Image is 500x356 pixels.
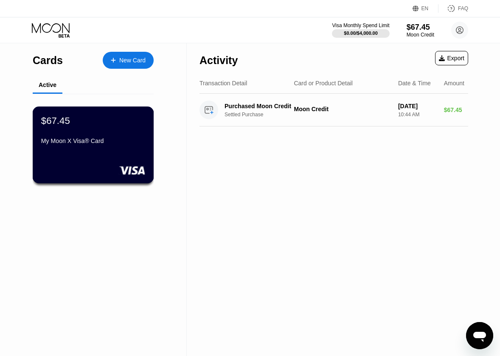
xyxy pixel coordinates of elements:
div: Active [39,81,56,88]
div: Purchased Moon Credit [225,103,298,109]
div: FAQ [458,6,468,11]
div: $67.45 [444,107,468,113]
div: Visa Monthly Spend Limit [332,22,389,28]
div: Activity [199,54,238,67]
div: Date & Time [398,80,431,87]
div: Cards [33,54,63,67]
div: $67.45 [41,115,70,126]
div: Moon Credit [294,106,391,112]
div: New Card [119,57,146,64]
div: New Card [103,52,154,69]
div: 10:44 AM [398,112,437,118]
div: Visa Monthly Spend Limit$0.00/$4,000.00 [332,22,389,38]
div: $0.00 / $4,000.00 [344,31,378,36]
div: Moon Credit [407,32,434,38]
div: Amount [444,80,464,87]
div: [DATE] [398,103,437,109]
div: Settled Purchase [225,112,303,118]
div: $67.45 [407,23,434,32]
div: My Moon X Visa® Card [41,137,145,144]
div: Card or Product Detail [294,80,353,87]
div: Export [439,55,464,62]
div: $67.45My Moon X Visa® Card [33,107,153,183]
div: $67.45Moon Credit [407,23,434,38]
div: FAQ [438,4,468,13]
div: EN [413,4,438,13]
div: Transaction Detail [199,80,247,87]
iframe: Button to launch messaging window [466,322,493,349]
div: Purchased Moon CreditSettled PurchaseMoon Credit[DATE]10:44 AM$67.45 [199,94,468,126]
div: Export [435,51,468,65]
div: EN [421,6,429,11]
